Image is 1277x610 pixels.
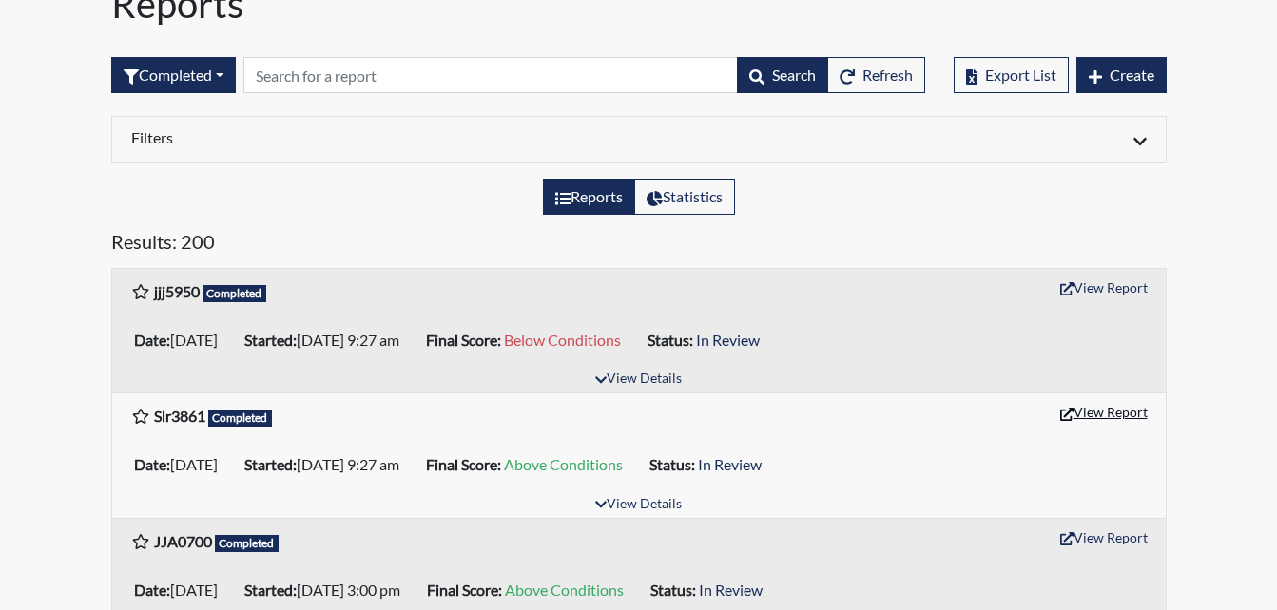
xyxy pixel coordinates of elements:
[244,455,297,473] b: Started:
[203,285,267,302] span: Completed
[154,532,212,550] b: JJA0700
[1052,397,1156,427] button: View Report
[244,331,297,349] b: Started:
[985,66,1056,84] span: Export List
[505,581,624,599] span: Above Conditions
[117,128,1161,151] div: Click to expand/collapse filters
[111,230,1167,260] h5: Results: 200
[126,575,237,605] li: [DATE]
[131,128,625,146] h6: Filters
[426,455,501,473] b: Final Score:
[237,449,418,480] li: [DATE] 9:27 am
[243,57,738,93] input: Search by Registration ID, Interview Number, or Investigation Name.
[650,581,696,599] b: Status:
[587,367,690,392] button: View Details
[862,66,913,84] span: Refresh
[134,455,170,473] b: Date:
[1110,66,1154,84] span: Create
[698,455,762,473] span: In Review
[587,492,690,518] button: View Details
[737,57,828,93] button: Search
[126,449,237,480] li: [DATE]
[126,325,237,355] li: [DATE]
[543,179,635,215] label: View the list of reports
[1052,273,1156,302] button: View Report
[154,407,205,425] b: Slr3861
[648,331,693,349] b: Status:
[237,575,419,605] li: [DATE] 3:00 pm
[154,282,200,300] b: jjj5950
[954,57,1069,93] button: Export List
[634,179,735,215] label: View statistics about completed interviews
[244,581,297,599] b: Started:
[111,57,236,93] button: Completed
[215,535,280,552] span: Completed
[427,581,502,599] b: Final Score:
[504,331,621,349] span: Below Conditions
[1076,57,1167,93] button: Create
[504,455,623,473] span: Above Conditions
[111,57,236,93] div: Filter by interview status
[134,331,170,349] b: Date:
[237,325,418,355] li: [DATE] 9:27 am
[1052,523,1156,552] button: View Report
[134,581,170,599] b: Date:
[696,331,760,349] span: In Review
[426,331,501,349] b: Final Score:
[699,581,763,599] span: In Review
[827,57,925,93] button: Refresh
[649,455,695,473] b: Status:
[772,66,816,84] span: Search
[208,410,273,427] span: Completed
